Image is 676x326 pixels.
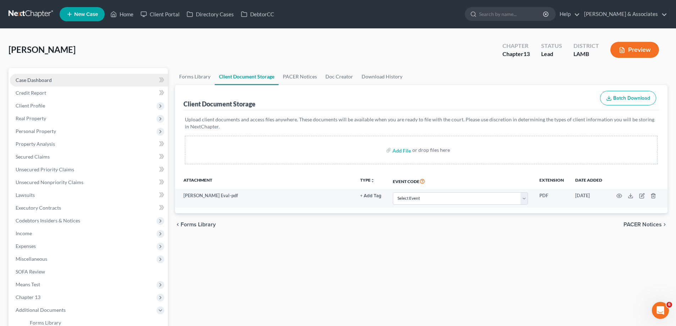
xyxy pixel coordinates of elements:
button: Preview [610,42,659,58]
a: Forms Library [175,68,215,85]
span: Chapter 13 [16,294,40,300]
span: Unsecured Priority Claims [16,166,74,172]
a: Doc Creator [321,68,357,85]
a: Directory Cases [183,8,237,21]
span: Additional Documents [16,307,66,313]
a: + Add Tag [360,192,381,199]
a: Download History [357,68,407,85]
i: chevron_right [662,222,667,227]
span: Secured Claims [16,154,50,160]
span: 13 [523,50,530,57]
button: chevron_left Forms Library [175,222,216,227]
div: Lead [541,50,562,58]
th: Extension [534,173,570,189]
i: chevron_left [175,222,181,227]
div: Client Document Storage [183,100,255,108]
div: District [573,42,599,50]
span: Client Profile [16,103,45,109]
a: PACER Notices [279,68,321,85]
div: LAMB [573,50,599,58]
a: Credit Report [10,87,168,99]
td: [DATE] [570,189,608,208]
a: Secured Claims [10,150,168,163]
th: Attachment [175,173,355,189]
a: Unsecured Priority Claims [10,163,168,176]
span: Property Analysis [16,141,55,147]
div: or drop files here [412,147,450,154]
a: Client Portal [137,8,183,21]
a: Property Analysis [10,138,168,150]
a: Client Document Storage [215,68,279,85]
span: 6 [666,302,672,308]
span: Personal Property [16,128,56,134]
span: Credit Report [16,90,46,96]
span: Means Test [16,281,40,287]
a: [PERSON_NAME] & Associates [581,8,667,21]
i: unfold_more [370,178,375,183]
span: Forms Library [181,222,216,227]
a: SOFA Review [10,265,168,278]
span: [PERSON_NAME] [9,44,76,55]
span: New Case [74,12,98,17]
a: Home [107,8,137,21]
p: Upload client documents and access files anywhere. These documents will be available when you are... [185,116,658,130]
a: DebtorCC [237,8,277,21]
a: Help [556,8,580,21]
button: PACER Notices chevron_right [623,222,667,227]
a: Lawsuits [10,189,168,201]
span: Executory Contracts [16,205,61,211]
span: Income [16,230,32,236]
th: Date added [570,173,608,189]
span: Codebtors Insiders & Notices [16,217,80,223]
span: Forms Library [30,320,61,326]
input: Search by name... [479,7,544,21]
span: Case Dashboard [16,77,52,83]
span: Batch Download [613,95,650,101]
iframe: Intercom live chat [652,302,669,319]
button: TYPEunfold_more [360,178,375,183]
div: Chapter [502,50,530,58]
button: Batch Download [600,91,656,106]
span: PACER Notices [623,222,662,227]
span: SOFA Review [16,269,45,275]
th: Event Code [387,173,534,189]
span: Real Property [16,115,46,121]
span: Miscellaneous [16,256,47,262]
td: PDF [534,189,570,208]
div: Chapter [502,42,530,50]
a: Unsecured Nonpriority Claims [10,176,168,189]
a: Case Dashboard [10,74,168,87]
span: Lawsuits [16,192,35,198]
span: Unsecured Nonpriority Claims [16,179,83,185]
td: [PERSON_NAME] Eval-pdf [175,189,355,208]
span: Expenses [16,243,36,249]
div: Status [541,42,562,50]
button: + Add Tag [360,194,381,198]
a: Executory Contracts [10,201,168,214]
